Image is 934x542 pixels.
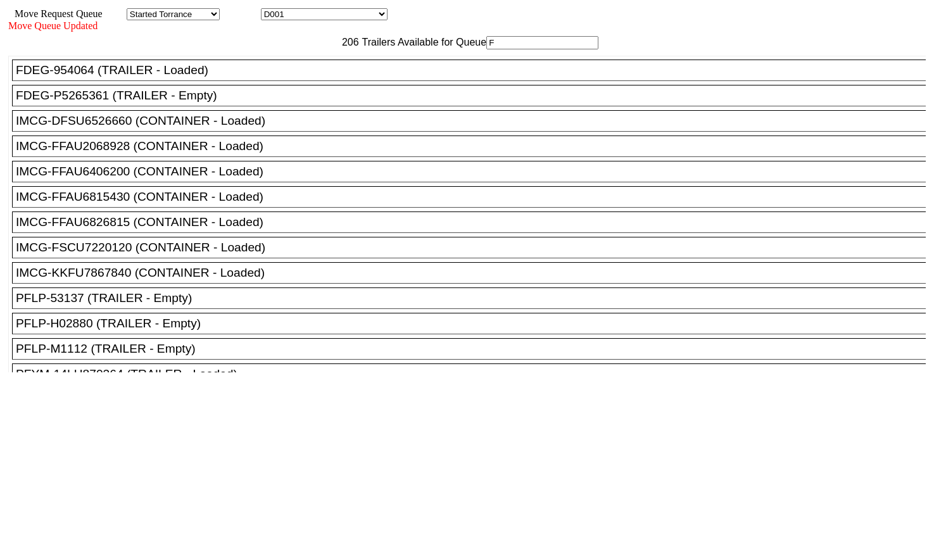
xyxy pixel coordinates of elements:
span: Location [222,8,258,19]
div: PFLP-M1112 (TRAILER - Empty) [16,342,933,356]
div: IMCG-FFAU2068928 (CONTAINER - Loaded) [16,139,933,153]
span: Move Request Queue [8,8,103,19]
div: FDEG-P5265361 (TRAILER - Empty) [16,89,933,103]
span: Area [104,8,124,19]
div: IMCG-FSCU7220120 (CONTAINER - Loaded) [16,241,933,255]
div: FDEG-954064 (TRAILER - Loaded) [16,63,933,77]
div: IMCG-FFAU6406200 (CONTAINER - Loaded) [16,165,933,179]
span: Move Queue Updated [8,20,98,31]
div: IMCG-FFAU6815430 (CONTAINER - Loaded) [16,190,933,204]
input: Filter Available Trailers [486,36,598,49]
div: IMCG-FFAU6826815 (CONTAINER - Loaded) [16,215,933,229]
span: 206 [336,37,359,47]
div: PFLP-H02880 (TRAILER - Empty) [16,317,933,331]
div: PFLP-53137 (TRAILER - Empty) [16,291,933,305]
div: IMCG-KKFU7867840 (CONTAINER - Loaded) [16,266,933,280]
span: Trailers Available for Queue [359,37,487,47]
div: PFYM-14LH870364 (TRAILER - Loaded) [16,367,933,381]
div: IMCG-DFSU6526660 (CONTAINER - Loaded) [16,114,933,128]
